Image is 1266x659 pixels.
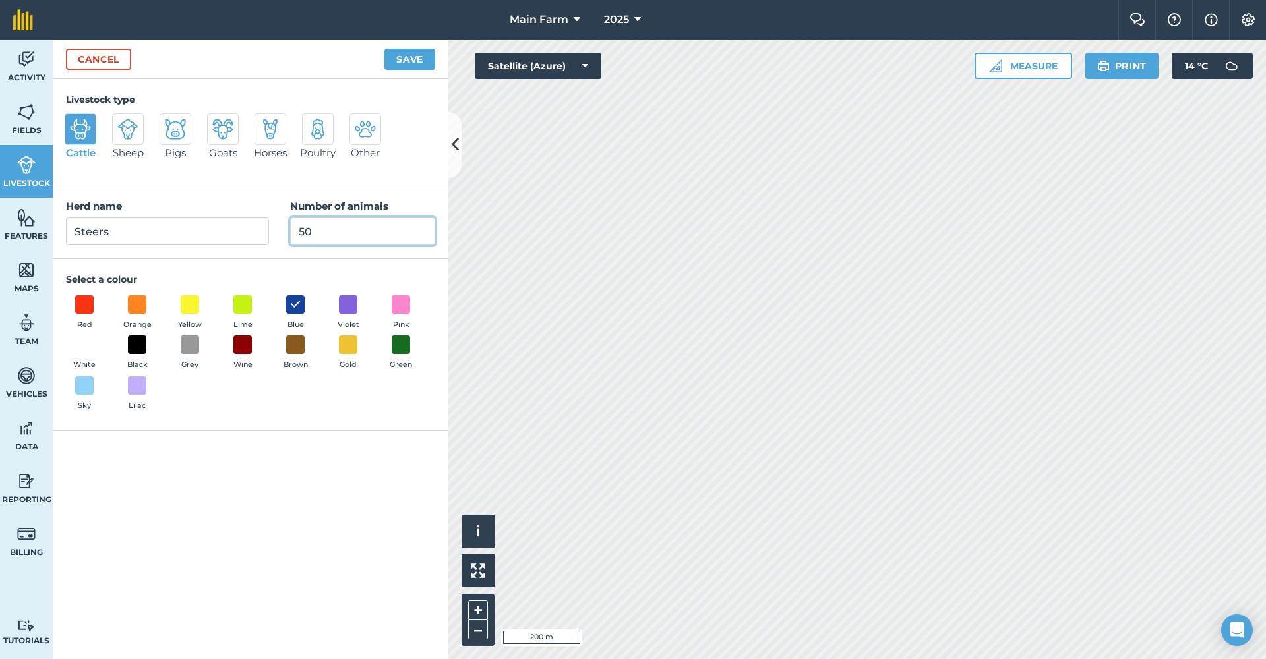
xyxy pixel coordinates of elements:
img: svg+xml;base64,PHN2ZyB4bWxucz0iaHR0cDovL3d3dy53My5vcmcvMjAwMC9zdmciIHdpZHRoPSIxNyIgaGVpZ2h0PSIxNy... [1205,12,1218,28]
img: svg+xml;base64,PD94bWwgdmVyc2lvbj0iMS4wIiBlbmNvZGluZz0idXRmLTgiPz4KPCEtLSBHZW5lcmF0b3I6IEFkb2JlIE... [355,119,376,140]
span: Yellow [178,319,202,331]
img: svg+xml;base64,PD94bWwgdmVyc2lvbj0iMS4wIiBlbmNvZGluZz0idXRmLTgiPz4KPCEtLSBHZW5lcmF0b3I6IEFkb2JlIE... [212,119,233,140]
button: Grey [171,335,208,371]
img: svg+xml;base64,PHN2ZyB4bWxucz0iaHR0cDovL3d3dy53My5vcmcvMjAwMC9zdmciIHdpZHRoPSIxOCIgaGVpZ2h0PSIyNC... [289,297,301,312]
button: Measure [975,53,1072,79]
strong: Number of animals [290,200,388,212]
button: 14 °C [1172,53,1253,79]
a: Cancel [66,49,131,70]
strong: Select a colour [66,273,137,285]
button: Sky [66,376,103,412]
span: Pigs [165,145,186,161]
img: svg+xml;base64,PHN2ZyB4bWxucz0iaHR0cDovL3d3dy53My5vcmcvMjAwMC9zdmciIHdpZHRoPSI1NiIgaGVpZ2h0PSI2MC... [17,260,36,280]
span: i [476,523,480,539]
img: svg+xml;base64,PD94bWwgdmVyc2lvbj0iMS4wIiBlbmNvZGluZz0idXRmLTgiPz4KPCEtLSBHZW5lcmF0b3I6IEFkb2JlIE... [17,471,36,491]
span: Other [351,145,380,161]
img: Four arrows, one pointing top left, one top right, one bottom right and the last bottom left [471,563,485,578]
button: Yellow [171,295,208,331]
span: Horses [254,145,287,161]
img: A question mark icon [1166,13,1182,26]
img: svg+xml;base64,PHN2ZyB4bWxucz0iaHR0cDovL3d3dy53My5vcmcvMjAwMC9zdmciIHdpZHRoPSI1NiIgaGVpZ2h0PSI2MC... [17,102,36,122]
img: Ruler icon [989,59,1002,72]
span: Lilac [129,400,146,412]
span: Sky [78,400,91,412]
h4: Livestock type [66,92,435,107]
button: Save [384,49,435,70]
button: – [468,620,488,639]
img: svg+xml;base64,PD94bWwgdmVyc2lvbj0iMS4wIiBlbmNvZGluZz0idXRmLTgiPz4KPCEtLSBHZW5lcmF0b3I6IEFkb2JlIE... [117,119,138,140]
span: Lime [233,319,253,331]
img: fieldmargin Logo [13,9,33,30]
img: svg+xml;base64,PD94bWwgdmVyc2lvbj0iMS4wIiBlbmNvZGluZz0idXRmLTgiPz4KPCEtLSBHZW5lcmF0b3I6IEFkb2JlIE... [17,619,36,632]
button: Print [1085,53,1159,79]
span: Goats [209,145,237,161]
img: svg+xml;base64,PD94bWwgdmVyc2lvbj0iMS4wIiBlbmNvZGluZz0idXRmLTgiPz4KPCEtLSBHZW5lcmF0b3I6IEFkb2JlIE... [17,524,36,544]
span: Green [390,359,412,371]
button: Satellite (Azure) [475,53,601,79]
span: 14 ° C [1185,53,1208,79]
img: A cog icon [1240,13,1256,26]
span: Main Farm [510,12,568,28]
img: svg+xml;base64,PD94bWwgdmVyc2lvbj0iMS4wIiBlbmNvZGluZz0idXRmLTgiPz4KPCEtLSBHZW5lcmF0b3I6IEFkb2JlIE... [307,119,328,140]
img: svg+xml;base64,PD94bWwgdmVyc2lvbj0iMS4wIiBlbmNvZGluZz0idXRmLTgiPz4KPCEtLSBHZW5lcmF0b3I6IEFkb2JlIE... [17,49,36,69]
img: svg+xml;base64,PD94bWwgdmVyc2lvbj0iMS4wIiBlbmNvZGluZz0idXRmLTgiPz4KPCEtLSBHZW5lcmF0b3I6IEFkb2JlIE... [17,418,36,438]
span: Grey [181,359,198,371]
span: Orange [123,319,152,331]
button: Gold [330,335,367,371]
span: Black [127,359,148,371]
span: 2025 [604,12,629,28]
button: Orange [119,295,156,331]
button: i [462,515,495,548]
button: Red [66,295,103,331]
span: White [73,359,96,371]
span: Sheep [113,145,144,161]
img: svg+xml;base64,PD94bWwgdmVyc2lvbj0iMS4wIiBlbmNvZGluZz0idXRmLTgiPz4KPCEtLSBHZW5lcmF0b3I6IEFkb2JlIE... [17,313,36,333]
img: svg+xml;base64,PD94bWwgdmVyc2lvbj0iMS4wIiBlbmNvZGluZz0idXRmLTgiPz4KPCEtLSBHZW5lcmF0b3I6IEFkb2JlIE... [165,119,186,140]
button: White [66,335,103,371]
img: svg+xml;base64,PD94bWwgdmVyc2lvbj0iMS4wIiBlbmNvZGluZz0idXRmLTgiPz4KPCEtLSBHZW5lcmF0b3I6IEFkb2JlIE... [1219,53,1245,79]
span: Red [77,319,92,331]
img: svg+xml;base64,PD94bWwgdmVyc2lvbj0iMS4wIiBlbmNvZGluZz0idXRmLTgiPz4KPCEtLSBHZW5lcmF0b3I6IEFkb2JlIE... [17,155,36,175]
img: svg+xml;base64,PD94bWwgdmVyc2lvbj0iMS4wIiBlbmNvZGluZz0idXRmLTgiPz4KPCEtLSBHZW5lcmF0b3I6IEFkb2JlIE... [70,119,91,140]
span: Gold [340,359,357,371]
span: Poultry [300,145,336,161]
span: Cattle [66,145,96,161]
button: Lime [224,295,261,331]
img: Two speech bubbles overlapping with the left bubble in the forefront [1130,13,1145,26]
strong: Herd name [66,200,122,212]
img: svg+xml;base64,PHN2ZyB4bWxucz0iaHR0cDovL3d3dy53My5vcmcvMjAwMC9zdmciIHdpZHRoPSI1NiIgaGVpZ2h0PSI2MC... [17,208,36,227]
img: svg+xml;base64,PHN2ZyB4bWxucz0iaHR0cDovL3d3dy53My5vcmcvMjAwMC9zdmciIHdpZHRoPSIxOSIgaGVpZ2h0PSIyNC... [1097,58,1110,74]
button: Violet [330,295,367,331]
button: Green [382,335,419,371]
button: Brown [277,335,314,371]
button: Lilac [119,376,156,412]
button: Wine [224,335,261,371]
button: + [468,600,488,620]
span: Pink [393,319,409,331]
span: Violet [338,319,359,331]
span: Wine [233,359,253,371]
button: Blue [277,295,314,331]
span: Brown [284,359,308,371]
img: svg+xml;base64,PD94bWwgdmVyc2lvbj0iMS4wIiBlbmNvZGluZz0idXRmLTgiPz4KPCEtLSBHZW5lcmF0b3I6IEFkb2JlIE... [260,119,281,140]
button: Pink [382,295,419,331]
div: Open Intercom Messenger [1221,614,1253,646]
button: Black [119,335,156,371]
span: Blue [287,319,304,331]
img: svg+xml;base64,PD94bWwgdmVyc2lvbj0iMS4wIiBlbmNvZGluZz0idXRmLTgiPz4KPCEtLSBHZW5lcmF0b3I6IEFkb2JlIE... [17,366,36,386]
